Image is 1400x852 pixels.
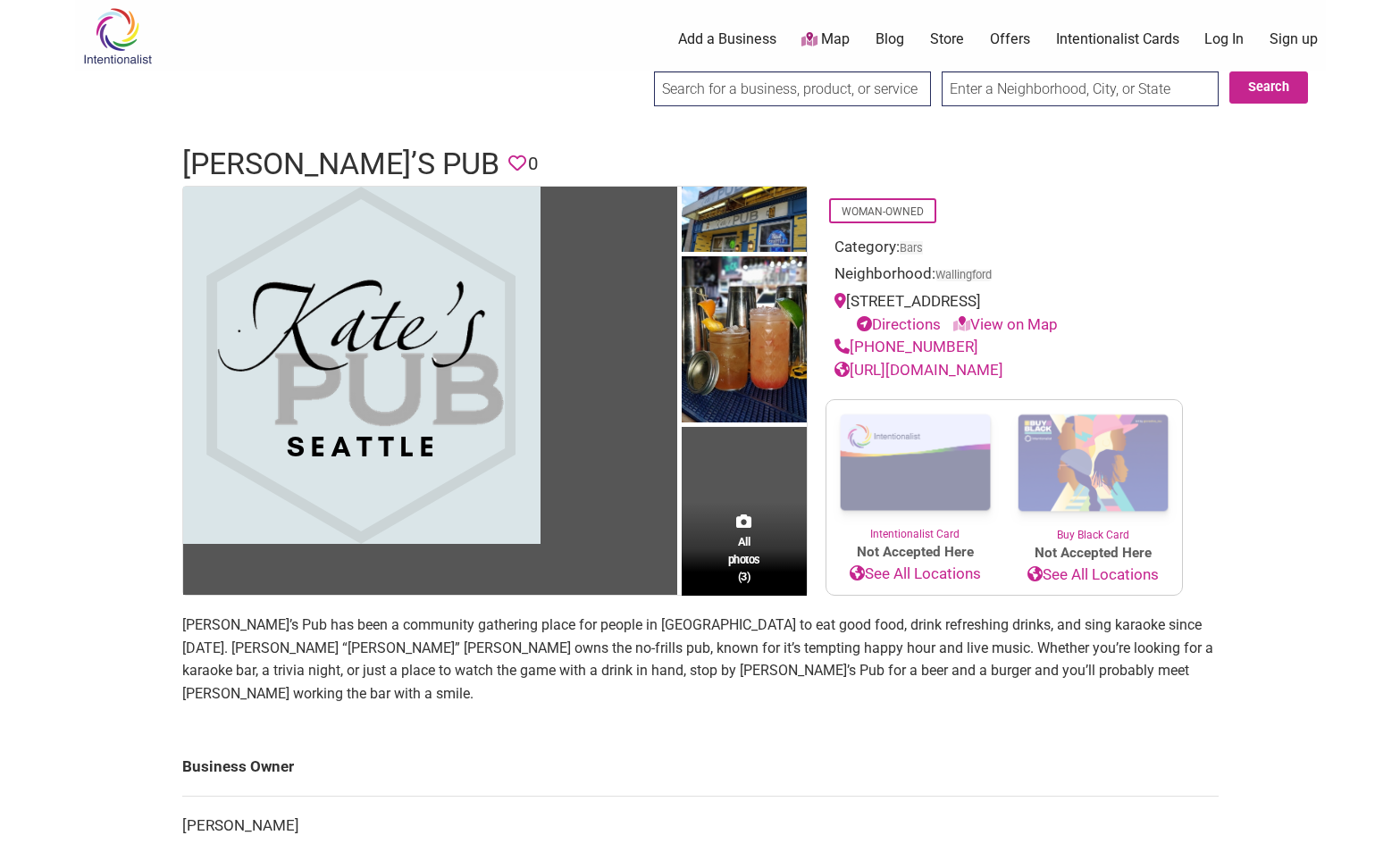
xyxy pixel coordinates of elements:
a: Intentionalist Cards [1056,29,1179,49]
img: Intentionalist Card [826,400,1004,526]
a: Store [930,29,964,49]
img: Intentionalist [75,7,160,65]
td: Business Owner [182,738,1219,797]
a: [URL][DOMAIN_NAME] [834,361,1003,379]
img: Buy Black Card [1004,400,1182,527]
a: Directions [857,315,941,333]
a: Woman-Owned [842,205,924,218]
div: Category: [834,236,1174,263]
a: [PHONE_NUMBER] [834,338,978,355]
h1: [PERSON_NAME]’s Pub [182,143,499,186]
a: View on Map [953,315,1058,333]
div: Neighborhood: [834,263,1174,290]
span: Not Accepted Here [826,542,1004,563]
div: [STREET_ADDRESS] [834,290,1174,336]
a: Buy Black Card [1004,400,1182,543]
a: Bars [900,241,923,255]
button: Search [1229,71,1308,104]
p: [PERSON_NAME]’s Pub has been a community gathering place for people in [GEOGRAPHIC_DATA] to eat g... [182,614,1219,705]
span: 0 [528,150,538,178]
a: See All Locations [1004,564,1182,587]
span: All photos (3) [728,533,760,584]
a: Add a Business [678,29,776,49]
a: Blog [876,29,904,49]
a: Log In [1204,29,1244,49]
span: Not Accepted Here [1004,543,1182,564]
span: Wallingford [935,270,992,281]
a: Offers [990,29,1030,49]
input: Enter a Neighborhood, City, or State [942,71,1219,106]
a: Intentionalist Card [826,400,1004,542]
a: Sign up [1270,29,1318,49]
a: Map [801,29,850,50]
span: You must be logged in to save favorites. [508,150,526,178]
a: See All Locations [826,563,1004,586]
input: Search for a business, product, or service [654,71,931,106]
